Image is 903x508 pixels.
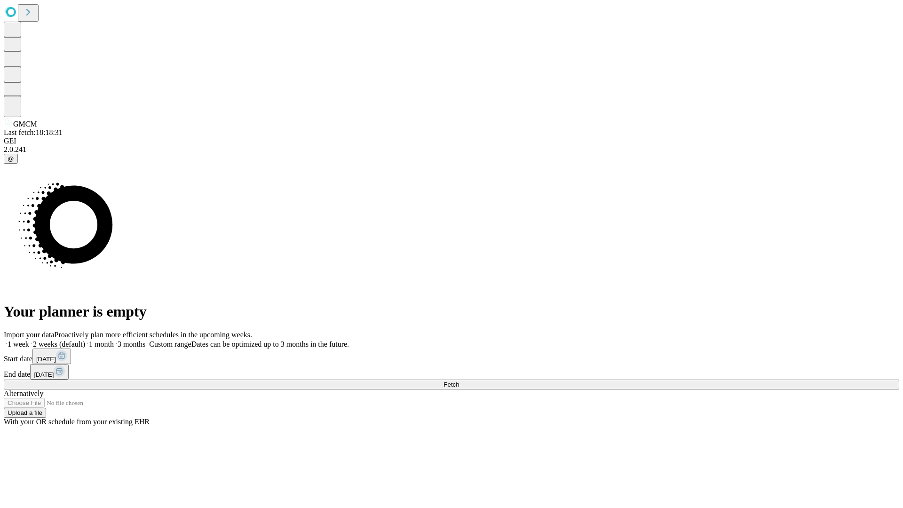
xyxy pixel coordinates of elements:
[4,418,150,426] span: With your OR schedule from your existing EHR
[4,154,18,164] button: @
[149,340,191,348] span: Custom range
[33,340,85,348] span: 2 weeks (default)
[4,364,899,380] div: End date
[4,303,899,320] h1: Your planner is empty
[8,155,14,162] span: @
[4,408,46,418] button: Upload a file
[4,137,899,145] div: GEI
[55,331,252,339] span: Proactively plan more efficient schedules in the upcoming weeks.
[4,331,55,339] span: Import your data
[36,356,56,363] span: [DATE]
[34,371,54,378] span: [DATE]
[4,145,899,154] div: 2.0.241
[4,389,43,397] span: Alternatively
[30,364,69,380] button: [DATE]
[444,381,459,388] span: Fetch
[89,340,114,348] span: 1 month
[8,340,29,348] span: 1 week
[191,340,349,348] span: Dates can be optimized up to 3 months in the future.
[4,380,899,389] button: Fetch
[118,340,145,348] span: 3 months
[4,349,899,364] div: Start date
[13,120,37,128] span: GMCM
[32,349,71,364] button: [DATE]
[4,128,63,136] span: Last fetch: 18:18:31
